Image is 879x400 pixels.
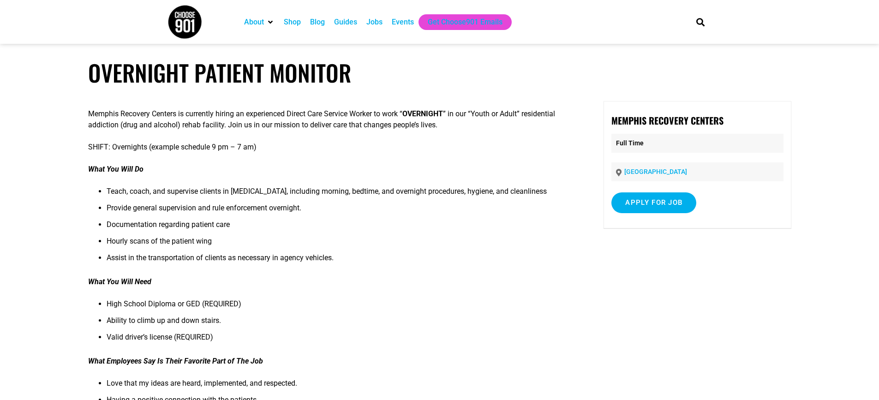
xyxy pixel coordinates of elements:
input: Apply for job [611,192,696,213]
li: Assist in the transportation of clients as necessary in agency vehicles. [107,252,569,269]
li: Teach, coach, and supervise clients in [MEDICAL_DATA], including morning, bedtime, and overnight ... [107,186,569,203]
a: [GEOGRAPHIC_DATA] [624,168,687,175]
h1: Overnight Patient Monitor [88,59,791,86]
a: Guides [334,17,357,28]
div: About [239,14,279,30]
a: Events [392,17,414,28]
a: Blog [310,17,325,28]
p: SHIFT: Overnights (example schedule 9 pm – 7 am) [88,142,569,153]
li: Love that my ideas are heard, implemented, and respected. [107,378,569,394]
nav: Main nav [239,14,681,30]
em: What Employees Say Is Their Favorite Part of The Job [88,357,263,365]
a: Jobs [366,17,383,28]
a: Get Choose901 Emails [428,17,502,28]
li: Hourly scans of the patient wing [107,236,569,252]
li: Provide general supervision and rule enforcement overnight. [107,203,569,219]
li: High School Diploma or GED (REQUIRED) [107,299,569,315]
em: What You Will Need [88,277,151,286]
p: Full Time [611,134,783,153]
li: Documentation regarding patient care [107,219,569,236]
p: Memphis Recovery Centers is currently hiring an experienced Direct Care Service Worker to work “ ... [88,108,569,131]
li: Ability to climb up and down stairs. [107,315,569,332]
strong: Memphis Recovery Centers [611,113,724,127]
a: Shop [284,17,301,28]
strong: OVERNIGHT [402,109,443,118]
em: What You Will Do [88,165,144,173]
div: Search [693,14,708,30]
li: Valid driver’s license (REQUIRED) [107,332,569,348]
a: About [244,17,264,28]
